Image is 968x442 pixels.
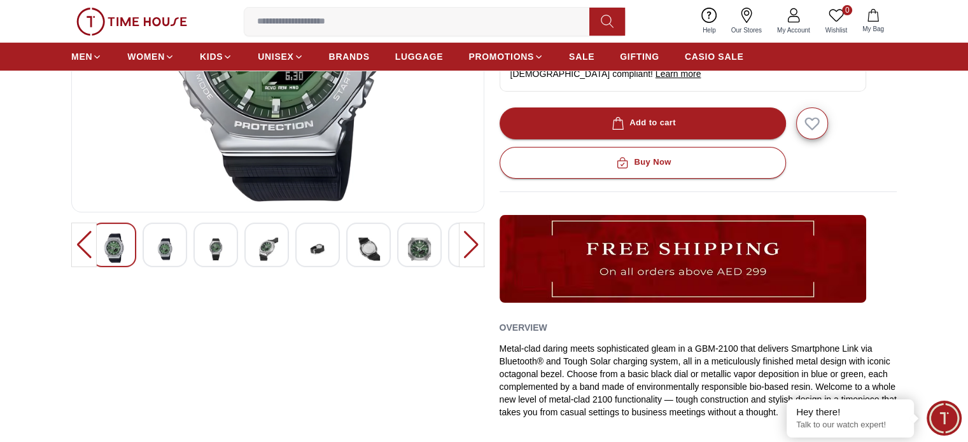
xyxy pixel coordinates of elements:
span: GIFTING [620,50,659,63]
a: Help [695,5,724,38]
img: ... [500,215,866,303]
img: G-SHOCK Men's Analog & Digital Green Dial Watch - GBM-2100A-1A3DR [408,233,431,265]
a: BRANDS [329,45,370,68]
a: Our Stores [724,5,769,38]
img: G-SHOCK Men's Analog & Digital Green Dial Watch - GBM-2100A-1A3DR [102,233,125,263]
span: KIDS [200,50,223,63]
button: My Bag [855,6,892,36]
span: PROMOTIONS [468,50,534,63]
span: WOMEN [127,50,165,63]
span: My Bag [857,24,889,34]
span: BRANDS [329,50,370,63]
img: G-SHOCK Men's Analog & Digital Green Dial Watch - GBM-2100A-1A3DR [306,233,329,265]
button: Add to cart [500,107,786,139]
span: Our Stores [726,25,767,35]
span: Learn more [656,69,701,79]
h2: Overview [500,318,547,337]
div: Hey there! [796,406,904,418]
img: G-SHOCK Men's Analog & Digital Green Dial Watch - GBM-2100A-1A3DR [204,233,227,265]
span: LUGGAGE [395,50,444,63]
img: G-SHOCK Men's Analog & Digital Green Dial Watch - GBM-2100A-1A3DR [255,233,278,265]
span: MEN [71,50,92,63]
button: Buy Now [500,147,786,179]
a: GIFTING [620,45,659,68]
img: ... [76,8,187,36]
a: 0Wishlist [818,5,855,38]
div: Add to cart [609,116,676,130]
a: SALE [569,45,594,68]
span: Help [698,25,721,35]
span: SALE [569,50,594,63]
a: LUGGAGE [395,45,444,68]
p: Talk to our watch expert! [796,420,904,431]
a: WOMEN [127,45,174,68]
span: Wishlist [820,25,852,35]
a: MEN [71,45,102,68]
img: G-SHOCK Men's Analog & Digital Green Dial Watch - GBM-2100A-1A3DR [153,233,176,265]
a: PROMOTIONS [468,45,544,68]
span: My Account [772,25,815,35]
span: 0 [842,5,852,15]
div: Buy Now [614,155,671,170]
a: CASIO SALE [685,45,744,68]
a: KIDS [200,45,232,68]
span: UNISEX [258,50,293,63]
img: G-SHOCK Men's Analog & Digital Green Dial Watch - GBM-2100A-1A3DR [357,233,380,265]
div: Metal-clad daring meets sophisticated gleam in a GBM-2100 that delivers Smartphone Link via Bluet... [500,342,897,418]
a: UNISEX [258,45,303,68]
span: CASIO SALE [685,50,744,63]
div: Chat Widget [927,401,962,436]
